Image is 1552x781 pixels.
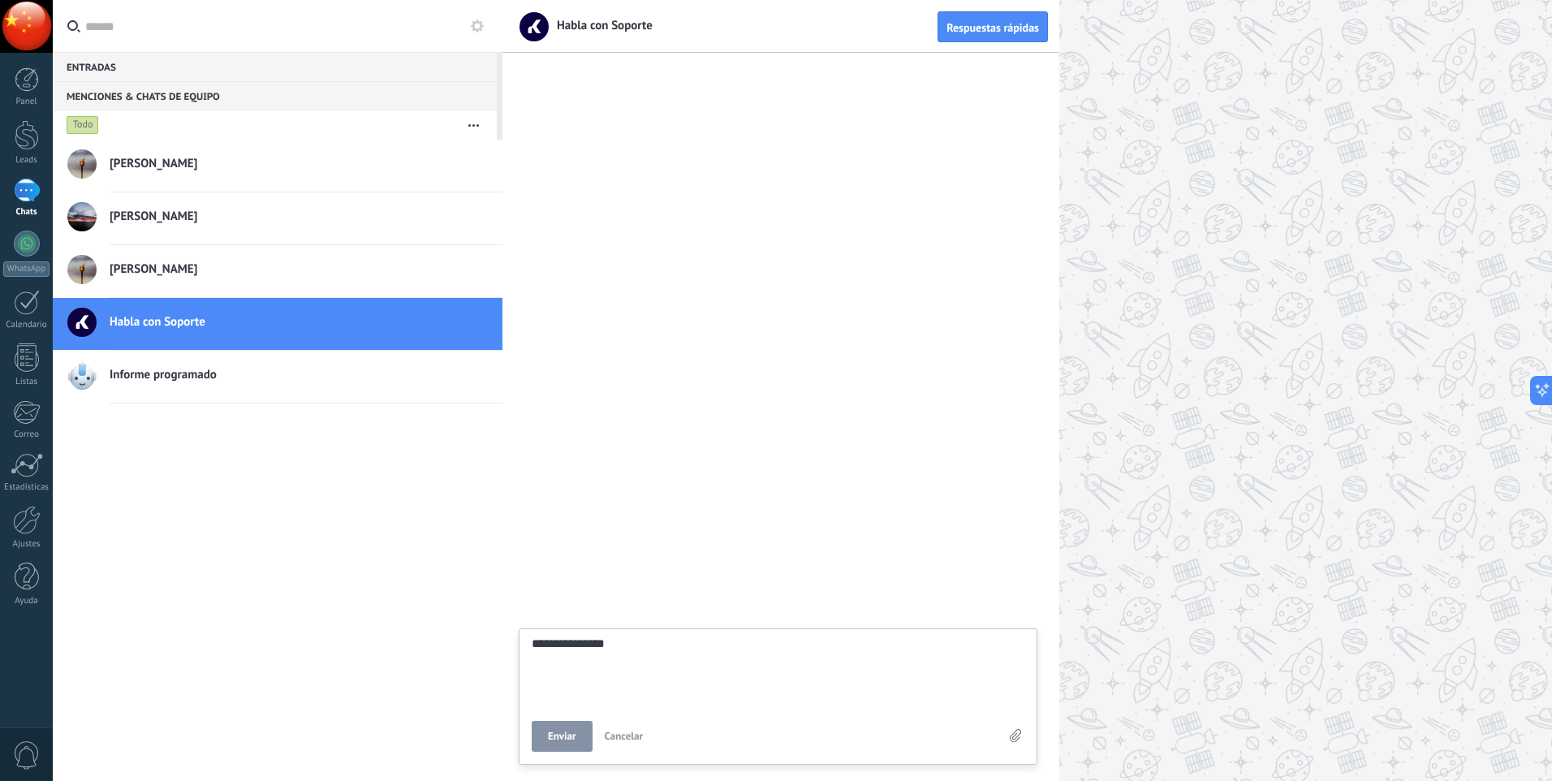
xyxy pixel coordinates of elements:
[946,22,1039,33] span: Respuestas rápidas
[3,207,50,218] div: Chats
[938,11,1048,42] button: Respuestas rápidas
[605,729,644,743] span: Cancelar
[3,155,50,166] div: Leads
[456,110,491,140] button: Más
[53,52,497,81] div: Entradas
[548,731,576,742] span: Enviar
[3,261,50,277] div: WhatsApp
[110,156,197,172] span: [PERSON_NAME]
[3,482,50,493] div: Estadísticas
[532,721,593,752] button: Enviar
[110,367,217,383] span: Informe programado
[53,140,502,192] a: [PERSON_NAME]
[3,596,50,606] div: Ayuda
[3,539,50,550] div: Ajustes
[598,721,650,752] button: Cancelar
[547,18,653,33] span: Habla con Soporte
[3,377,50,387] div: Listas
[53,351,502,403] a: Informe programado
[53,81,497,110] div: Menciones & Chats de equipo
[3,97,50,107] div: Panel
[67,115,99,135] div: Todo
[53,192,502,244] a: [PERSON_NAME]
[3,429,50,440] div: Correo
[110,314,205,330] span: Habla con Soporte
[110,261,197,278] span: [PERSON_NAME]
[53,298,502,350] a: Habla con Soporte
[110,209,197,225] span: [PERSON_NAME]
[53,245,502,297] a: [PERSON_NAME]
[3,320,50,330] div: Calendario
